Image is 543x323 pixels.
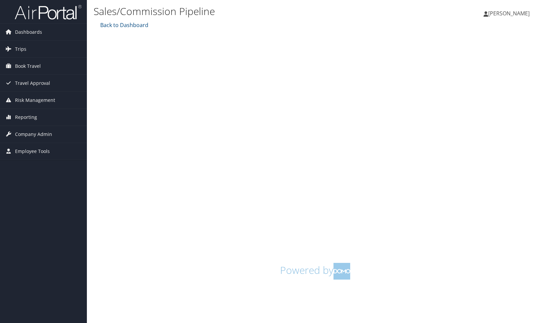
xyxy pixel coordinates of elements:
a: Back to Dashboard [99,21,148,29]
span: Dashboards [15,24,42,40]
span: Book Travel [15,58,41,74]
h1: Powered by [99,263,531,280]
span: Reporting [15,109,37,126]
img: airportal-logo.png [15,4,82,20]
img: domo-logo.png [333,263,350,280]
span: Risk Management [15,92,55,109]
span: Travel Approval [15,75,50,92]
span: Company Admin [15,126,52,143]
span: Trips [15,41,26,57]
span: Employee Tools [15,143,50,160]
a: [PERSON_NAME] [484,3,536,23]
h1: Sales/Commission Pipeline [94,4,389,18]
span: [PERSON_NAME] [488,10,530,17]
